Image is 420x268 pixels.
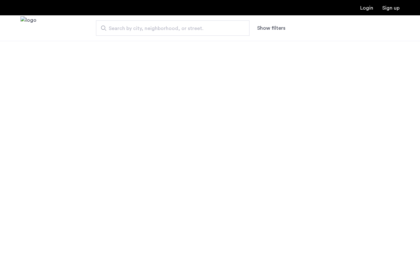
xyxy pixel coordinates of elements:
[257,24,285,32] button: Show or hide filters
[20,16,36,40] img: logo
[360,5,373,11] a: Login
[382,5,400,11] a: Registration
[96,20,250,36] input: Apartment Search
[20,16,36,40] a: Cazamio Logo
[109,25,232,32] span: Search by city, neighborhood, or street.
